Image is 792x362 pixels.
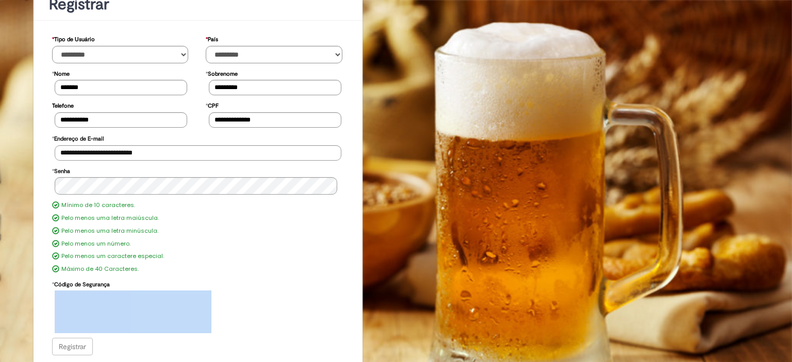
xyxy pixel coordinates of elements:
[52,31,95,46] label: Tipo de Usuário
[52,97,74,112] label: Telefone
[61,214,159,222] label: Pelo menos uma letra maiúscula.
[52,65,70,80] label: Nome
[55,290,211,331] iframe: To enrich screen reader interactions, please activate Accessibility in Grammarly extension settings
[61,201,135,210] label: Mínimo de 10 caracteres.
[61,240,130,248] label: Pelo menos um número.
[61,265,139,273] label: Máximo de 40 Caracteres.
[52,163,70,178] label: Senha
[206,97,219,112] label: CPF
[206,65,238,80] label: Sobrenome
[61,252,164,261] label: Pelo menos um caractere especial.
[61,227,158,235] label: Pelo menos uma letra minúscula.
[206,31,218,46] label: País
[52,130,104,145] label: Endereço de E-mail
[52,276,110,291] label: Código de Segurança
